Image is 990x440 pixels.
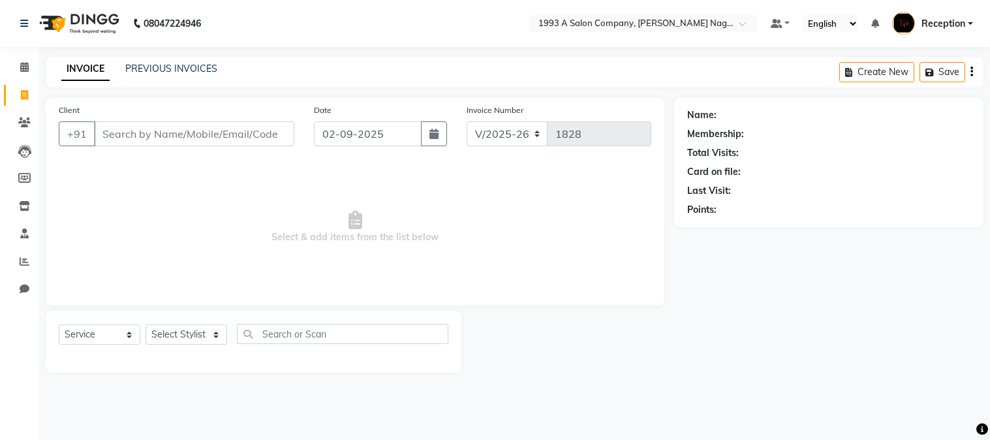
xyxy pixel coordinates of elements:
button: Create New [839,62,914,82]
img: Reception [892,12,915,35]
span: Select & add items from the list below [59,162,651,292]
label: Client [59,104,80,116]
b: 08047224946 [144,5,201,42]
button: Save [920,62,965,82]
span: Reception [921,17,965,31]
input: Search or Scan [237,324,448,344]
img: logo [33,5,123,42]
a: INVOICE [61,57,110,81]
div: Membership: [687,127,744,141]
label: Invoice Number [467,104,523,116]
div: Total Visits: [687,146,739,160]
input: Search by Name/Mobile/Email/Code [94,121,294,146]
div: Last Visit: [687,184,731,198]
div: Name: [687,108,717,122]
div: Points: [687,203,717,217]
a: PREVIOUS INVOICES [125,63,217,74]
button: +91 [59,121,95,146]
div: Card on file: [687,165,741,179]
label: Date [314,104,332,116]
